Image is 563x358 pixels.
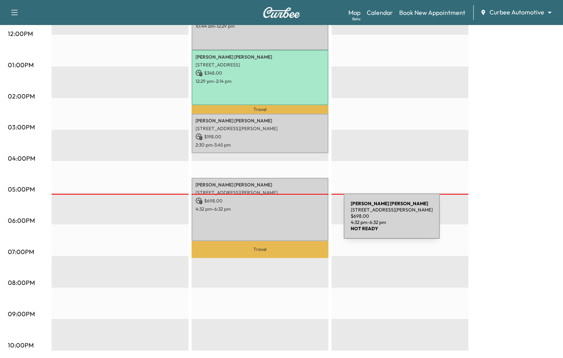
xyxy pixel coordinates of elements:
a: Calendar [367,8,393,17]
p: 07:00PM [8,247,34,256]
img: Curbee Logo [263,7,300,18]
p: [STREET_ADDRESS] [195,62,325,68]
p: [STREET_ADDRESS][PERSON_NAME] [195,190,325,196]
p: 01:00PM [8,60,34,70]
p: $ 348.00 [195,70,325,77]
p: 03:00PM [8,122,35,132]
p: 04:00PM [8,154,35,163]
p: 10:00PM [8,340,34,350]
p: 06:00PM [8,216,35,225]
span: Curbee Automotive [489,8,544,17]
p: 12:00PM [8,29,33,38]
p: 4:32 pm - 6:32 pm [195,206,325,212]
p: Travel [192,241,328,258]
p: 02:00PM [8,91,35,101]
p: [PERSON_NAME] [PERSON_NAME] [195,54,325,60]
p: 09:00PM [8,309,35,319]
p: 2:30 pm - 3:45 pm [195,142,325,148]
p: 10:44 am - 12:29 pm [195,23,325,29]
p: 05:00PM [8,184,35,194]
a: MapBeta [348,8,360,17]
p: [STREET_ADDRESS][PERSON_NAME] [195,125,325,132]
p: 12:29 pm - 2:14 pm [195,78,325,84]
a: Book New Appointment [399,8,465,17]
p: $ 698.00 [195,197,325,204]
p: Travel [192,105,328,114]
p: [PERSON_NAME] [PERSON_NAME] [195,118,325,124]
p: [PERSON_NAME] [PERSON_NAME] [195,182,325,188]
p: 08:00PM [8,278,35,287]
div: Beta [352,16,360,22]
p: $ 198.00 [195,133,325,140]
